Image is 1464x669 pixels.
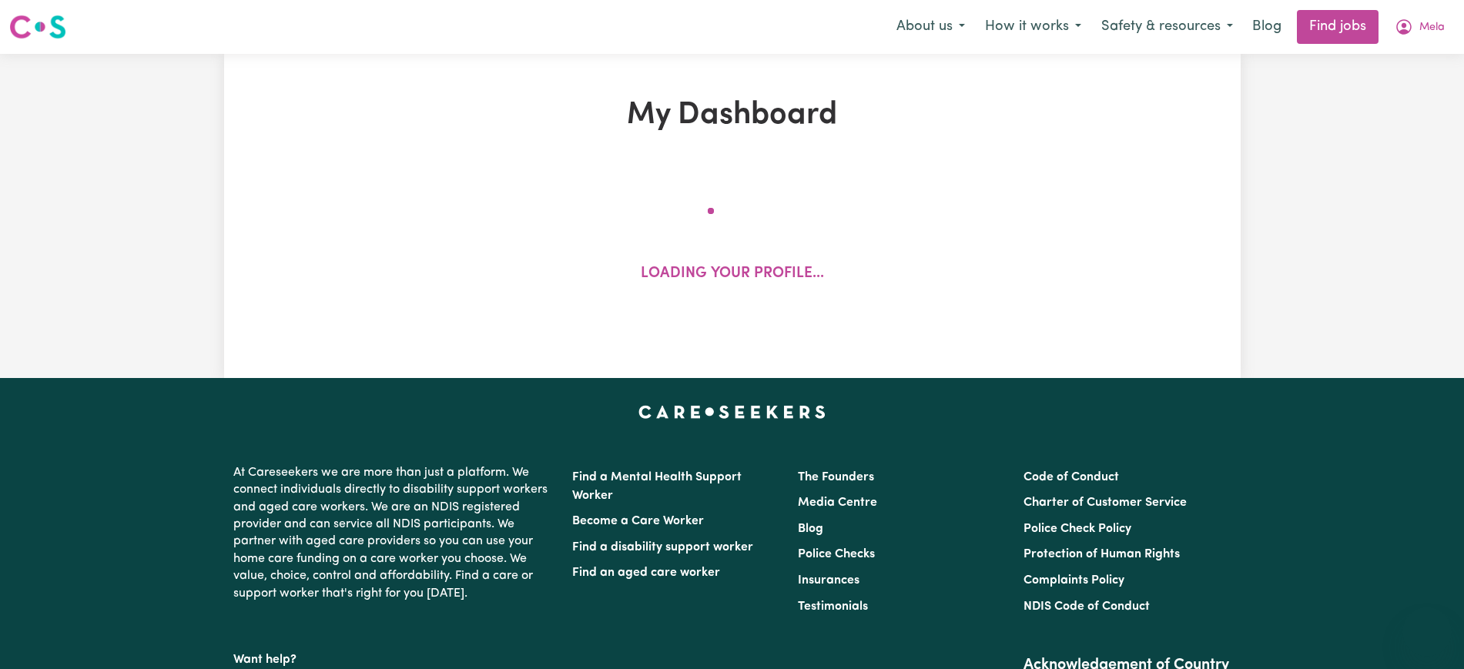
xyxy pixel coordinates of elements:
[798,574,859,587] a: Insurances
[638,406,826,418] a: Careseekers home page
[403,97,1062,134] h1: My Dashboard
[1023,497,1187,509] a: Charter of Customer Service
[798,471,874,483] a: The Founders
[572,515,704,527] a: Become a Care Worker
[1297,10,1379,44] a: Find jobs
[641,263,824,286] p: Loading your profile...
[1023,574,1124,587] a: Complaints Policy
[572,471,742,502] a: Find a Mental Health Support Worker
[1023,523,1131,535] a: Police Check Policy
[572,567,720,579] a: Find an aged care worker
[572,541,753,554] a: Find a disability support worker
[1385,11,1455,43] button: My Account
[798,523,823,535] a: Blog
[233,645,554,668] p: Want help?
[9,13,66,41] img: Careseekers logo
[798,600,868,613] a: Testimonials
[798,497,877,509] a: Media Centre
[9,9,66,45] a: Careseekers logo
[975,11,1091,43] button: How it works
[1091,11,1243,43] button: Safety & resources
[1023,548,1180,560] a: Protection of Human Rights
[886,11,975,43] button: About us
[1402,607,1452,657] iframe: Button to launch messaging window
[1243,10,1291,44] a: Blog
[1023,600,1150,613] a: NDIS Code of Conduct
[233,458,554,608] p: At Careseekers we are more than just a platform. We connect individuals directly to disability su...
[798,548,875,560] a: Police Checks
[1023,471,1119,483] a: Code of Conduct
[1419,19,1445,36] span: Mela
